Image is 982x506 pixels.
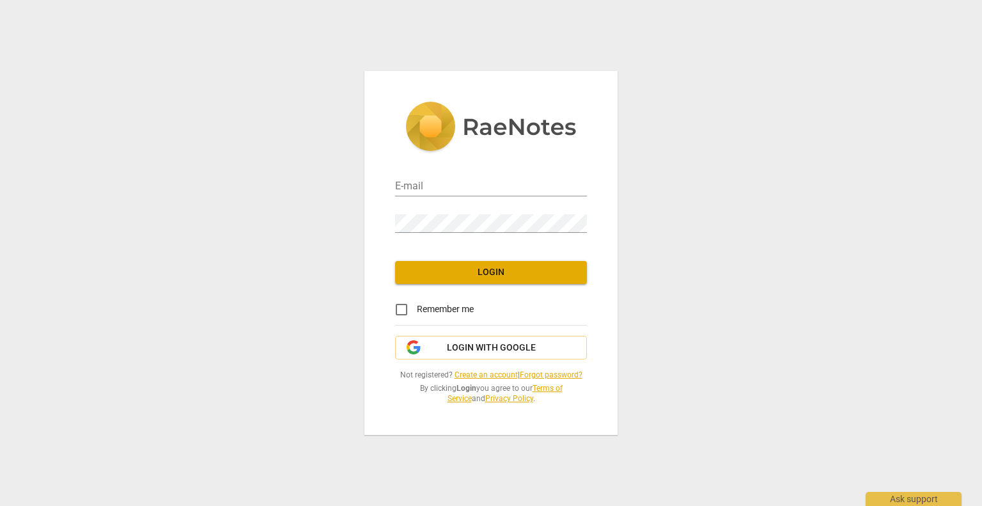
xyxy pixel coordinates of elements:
[520,370,582,379] a: Forgot password?
[456,384,476,393] b: Login
[395,261,587,284] button: Login
[417,303,474,316] span: Remember me
[395,370,587,381] span: Not registered? |
[405,102,577,154] img: 5ac2273c67554f335776073100b6d88f.svg
[448,384,563,404] a: Terms of Service
[405,266,577,279] span: Login
[395,336,587,360] button: Login with Google
[455,370,518,379] a: Create an account
[395,383,587,404] span: By clicking you agree to our and .
[866,492,962,506] div: Ask support
[447,342,536,354] span: Login with Google
[485,394,533,403] a: Privacy Policy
